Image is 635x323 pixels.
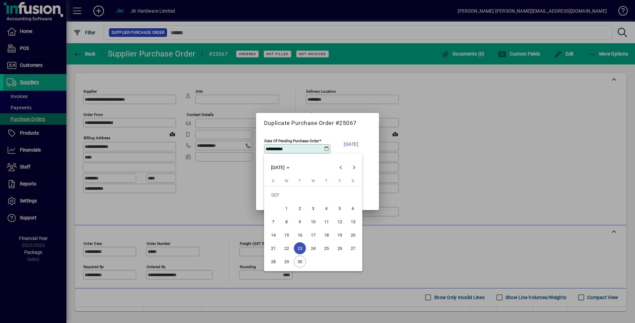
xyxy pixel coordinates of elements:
[334,161,347,174] button: Previous month
[293,215,307,228] button: Tue Sep 09 2025
[339,179,341,183] span: F
[320,229,332,241] span: 18
[307,202,319,214] span: 3
[320,202,332,214] span: 4
[281,202,293,214] span: 1
[333,242,346,255] button: Fri Sep 26 2025
[267,188,360,202] td: SEP
[334,242,346,254] span: 26
[299,179,301,183] span: T
[271,165,285,170] span: [DATE]
[307,242,319,254] span: 24
[334,229,346,241] span: 19
[307,216,319,228] span: 10
[320,242,333,255] button: Thu Sep 25 2025
[294,216,306,228] span: 9
[334,216,346,228] span: 12
[346,228,360,242] button: Sat Sep 20 2025
[294,202,306,214] span: 2
[267,255,280,268] button: Sun Sep 28 2025
[285,179,288,183] span: M
[352,179,354,183] span: S
[294,242,306,254] span: 23
[280,202,293,215] button: Mon Sep 01 2025
[334,202,346,214] span: 5
[280,255,293,268] button: Mon Sep 29 2025
[307,242,320,255] button: Wed Sep 24 2025
[333,202,346,215] button: Fri Sep 05 2025
[307,228,320,242] button: Wed Sep 17 2025
[333,215,346,228] button: Fri Sep 12 2025
[347,216,359,228] span: 13
[267,215,280,228] button: Sun Sep 07 2025
[320,215,333,228] button: Thu Sep 11 2025
[320,216,332,228] span: 11
[281,216,293,228] span: 8
[280,228,293,242] button: Mon Sep 15 2025
[267,228,280,242] button: Sun Sep 14 2025
[293,242,307,255] button: Tue Sep 23 2025
[268,161,292,173] button: Choose month and year
[280,215,293,228] button: Mon Sep 08 2025
[280,242,293,255] button: Mon Sep 22 2025
[293,202,307,215] button: Tue Sep 02 2025
[347,161,361,174] button: Next month
[347,229,359,241] span: 20
[281,229,293,241] span: 15
[307,202,320,215] button: Wed Sep 03 2025
[346,202,360,215] button: Sat Sep 06 2025
[333,228,346,242] button: Fri Sep 19 2025
[293,255,307,268] button: Tue Sep 30 2025
[267,216,279,228] span: 7
[347,202,359,214] span: 6
[320,228,333,242] button: Thu Sep 18 2025
[320,242,332,254] span: 25
[346,242,360,255] button: Sat Sep 27 2025
[294,256,306,268] span: 30
[307,215,320,228] button: Wed Sep 10 2025
[325,179,327,183] span: T
[346,215,360,228] button: Sat Sep 13 2025
[281,256,293,268] span: 29
[267,229,279,241] span: 14
[267,242,279,254] span: 21
[293,228,307,242] button: Tue Sep 16 2025
[307,229,319,241] span: 17
[294,229,306,241] span: 16
[281,242,293,254] span: 22
[347,242,359,254] span: 27
[320,202,333,215] button: Thu Sep 04 2025
[267,242,280,255] button: Sun Sep 21 2025
[312,179,315,183] span: W
[272,179,274,183] span: S
[267,256,279,268] span: 28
